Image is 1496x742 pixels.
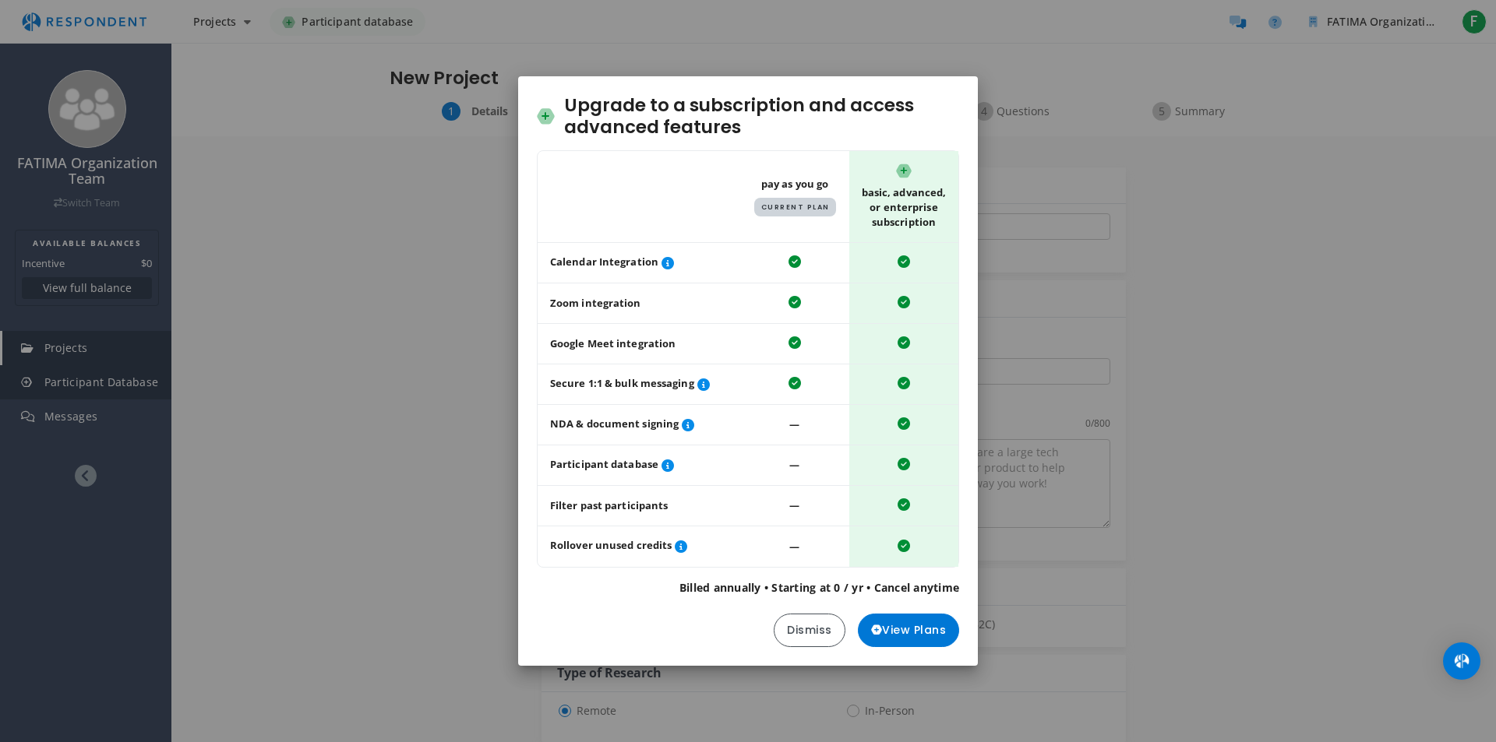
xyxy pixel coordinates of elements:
[537,95,959,138] h2: Upgrade to a subscription and access advanced features
[774,614,845,647] button: Dismiss
[538,364,740,405] td: Secure 1:1 & bulk messaging
[658,254,677,273] button: Automate session scheduling with Microsoft Office or Google Calendar integration.
[789,498,799,512] span: ―
[789,417,799,431] span: ―
[754,198,836,216] span: Current Plan
[538,283,740,324] td: Zoom integration
[518,76,978,666] md-dialog: Upgrade to ...
[658,456,677,475] button: Review, organize, and invite previously paid participants.
[538,243,740,283] td: Calendar Integration
[672,537,690,556] button: If you renew your subscription for an equal or higher value plan, unused credits roll over for si...
[746,177,843,216] span: Pay As You Go
[789,540,799,554] span: ―
[858,614,960,647] button: View Plans
[538,445,740,486] td: Participant database
[856,164,952,230] span: Basic, Advanced, or Enterprise Subscription
[538,324,740,364] td: Google Meet integration
[538,405,740,445] td: NDA & document signing
[789,458,799,472] span: ―
[538,526,740,567] td: Rollover unused credits
[694,375,713,394] button: Screen survey participants and ask follow-up questions to assess fit before session invitations.
[537,580,959,595] p: Billed annually • Starting at 0 / yr • Cancel anytime
[1443,642,1480,680] div: Open Intercom Messenger
[871,622,947,638] span: View Plans
[538,486,740,526] td: Filter past participants
[679,416,697,434] button: Easily secure participant NDAs and other project documents.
